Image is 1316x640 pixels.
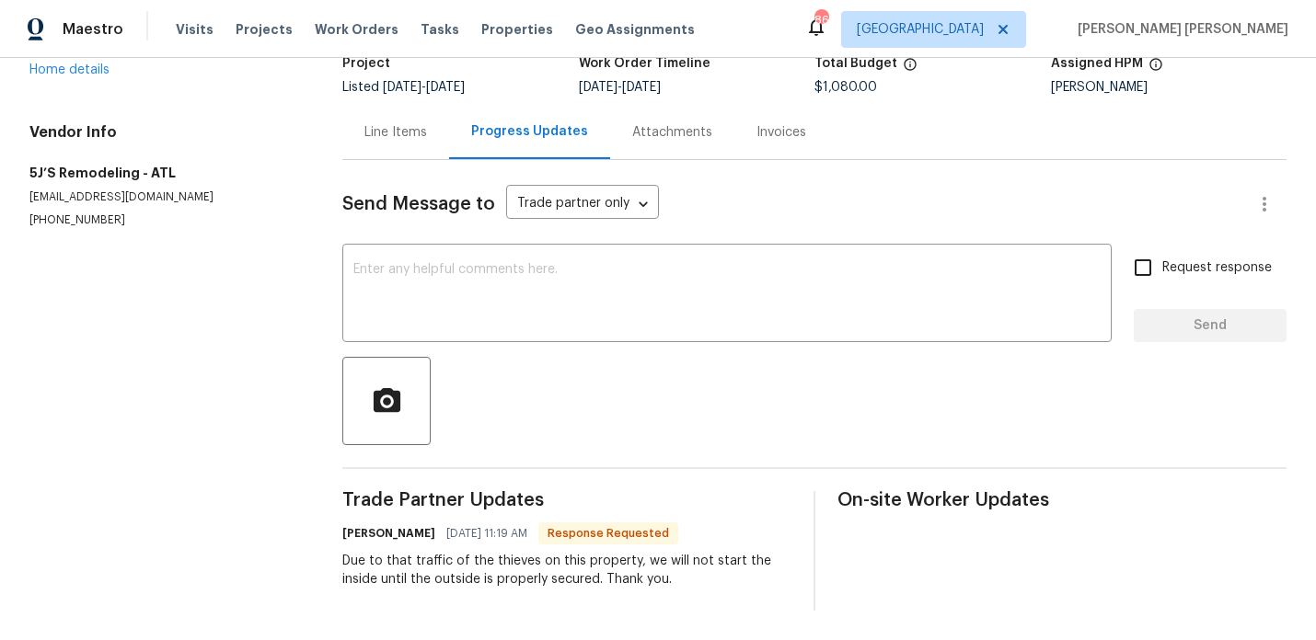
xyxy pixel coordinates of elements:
span: Response Requested [540,524,676,543]
h5: 5J’S Remodeling - ATL [29,164,298,182]
span: $1,080.00 [814,81,877,94]
a: Home details [29,63,110,76]
span: Trade Partner Updates [342,491,791,509]
span: [PERSON_NAME] [PERSON_NAME] [1070,20,1288,39]
div: [PERSON_NAME] [1051,81,1287,94]
span: Properties [481,20,553,39]
div: Invoices [756,123,806,142]
span: Listed [342,81,465,94]
span: Send Message to [342,195,495,213]
span: Tasks [421,23,459,36]
h5: Work Order Timeline [579,57,710,70]
p: [EMAIL_ADDRESS][DOMAIN_NAME] [29,189,298,205]
span: [GEOGRAPHIC_DATA] [857,20,984,39]
span: Maestro [63,20,123,39]
h4: Vendor Info [29,123,298,142]
span: Projects [236,20,293,39]
span: [DATE] [622,81,661,94]
h5: Total Budget [814,57,897,70]
span: [DATE] [383,81,421,94]
span: The hpm assigned to this work order. [1149,57,1163,81]
span: Request response [1162,258,1272,278]
span: On-site Worker Updates [837,491,1287,509]
span: Work Orders [315,20,398,39]
div: Trade partner only [506,189,659,220]
div: 86 [814,11,827,29]
span: - [579,81,661,94]
span: Visits [176,20,214,39]
p: [PHONE_NUMBER] [29,212,298,228]
span: [DATE] [579,81,618,94]
span: [DATE] 11:19 AM [446,524,527,543]
h5: Assigned HPM [1051,57,1143,70]
div: Progress Updates [471,122,588,141]
div: Attachments [632,123,712,142]
h6: [PERSON_NAME] [342,524,435,543]
span: The total cost of line items that have been proposed by Opendoor. This sum includes line items th... [903,57,918,81]
span: Geo Assignments [575,20,695,39]
div: Due to that traffic of the thieves on this property, we will not start the inside until the outsi... [342,552,791,589]
h5: Project [342,57,390,70]
div: Line Items [364,123,427,142]
span: [DATE] [426,81,465,94]
span: - [383,81,465,94]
